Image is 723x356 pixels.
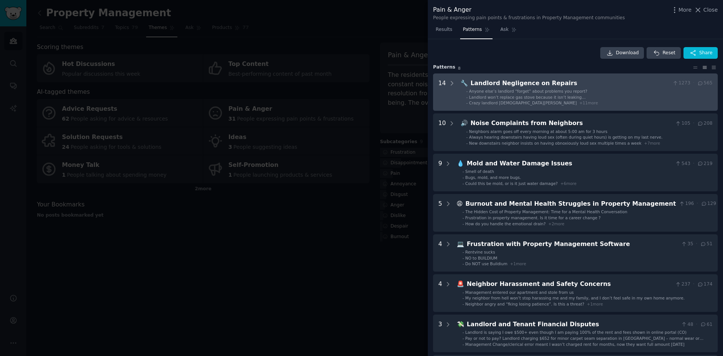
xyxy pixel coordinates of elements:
[697,160,712,167] span: 219
[433,5,625,15] div: Pain & Anger
[697,80,712,87] span: 565
[438,79,446,106] div: 14
[465,181,558,186] span: Could this be mold, or is it just water damage?
[462,342,464,347] div: -
[457,200,463,207] span: 😩
[438,199,442,226] div: 5
[469,141,642,145] span: New downstairs neighbor insists on having obnoxiously loud sex multiple times a week
[469,89,587,93] span: Anyone else’s landlord “forget” about problems you report?
[616,50,639,57] span: Download
[438,240,442,267] div: 4
[462,175,464,180] div: -
[462,221,464,226] div: -
[469,129,607,134] span: Neighbors alarm goes off every morning at about 5:00 am for 3 hours
[693,80,694,87] span: ·
[465,336,704,346] span: Pay or not to pay? Landlord charging $652 for minor carpet seam separation in [GEOGRAPHIC_DATA] –...
[433,15,625,21] div: People expressing pain points & frustrations in Property Management communities
[433,64,455,71] span: Pattern s
[693,120,694,127] span: ·
[697,200,698,207] span: ·
[600,47,644,59] a: Download
[463,26,482,33] span: Patterns
[462,261,464,266] div: -
[500,26,509,33] span: Ask
[465,296,685,300] span: My neighbor from hell won’t stop harassing me and my family, and I don’t feel safe in my own home...
[699,50,712,57] span: Share
[675,281,690,288] span: 237
[696,241,697,248] span: ·
[672,80,691,87] span: 1273
[471,79,670,88] div: Landlord Negligence on Repairs
[467,320,678,329] div: Landlord and Tenant Financial Disputes
[693,281,694,288] span: ·
[560,181,577,186] span: + 6 more
[460,24,492,39] a: Patterns
[469,101,577,105] span: Crazy landlord [DEMOGRAPHIC_DATA][PERSON_NAME]
[465,209,627,214] span: The Hidden Cost of Property Management: Time for a Mental Health Conversation
[462,249,464,255] div: -
[457,240,464,248] span: 💻
[700,321,712,328] span: 61
[436,26,452,33] span: Results
[438,320,442,347] div: 3
[466,134,468,140] div: -
[465,199,676,209] div: Burnout and Mental Health Struggles in Property Management
[462,169,464,174] div: -
[662,50,675,57] span: Reset
[683,47,718,59] button: Share
[462,209,464,214] div: -
[696,321,697,328] span: ·
[697,120,712,127] span: 208
[580,101,598,105] span: + 11 more
[467,159,673,168] div: Mold and Water Damage Issues
[465,175,521,180] span: Bugs, mold, and more bugs.
[462,290,464,295] div: -
[462,301,464,307] div: -
[462,215,464,220] div: -
[467,240,678,249] div: Frustration with Property Management Software
[703,6,718,14] span: Close
[438,280,442,307] div: 4
[462,330,464,335] div: -
[457,321,464,328] span: 💸
[469,135,663,139] span: Always hearing downstairs having loud sex (often during quiet hours) is getting on my last nerve.
[438,159,442,186] div: 9
[465,250,495,254] span: Rentvine sucks
[675,160,690,167] span: 543
[647,47,680,59] button: Reset
[548,222,564,226] span: + 2 more
[465,222,546,226] span: How do you handle the emotional drain?
[587,302,603,306] span: + 1 more
[498,24,519,39] a: Ask
[675,120,690,127] span: 105
[466,141,468,146] div: -
[510,261,526,266] span: + 1 more
[465,330,687,335] span: Landlord is saying I owe $500+ even though I am paying 100% of the rent and fees shown in online ...
[679,200,694,207] span: 196
[681,321,693,328] span: 48
[681,241,693,248] span: 35
[465,261,508,266] span: Do NOT use Buildium
[466,95,468,100] div: -
[697,281,712,288] span: 174
[671,6,692,14] button: More
[438,119,446,146] div: 10
[457,160,464,167] span: 💧
[465,169,494,174] span: Smell of death
[465,302,584,306] span: Neighbor angry and “fking losing patience”. Is this a threat?
[433,24,455,39] a: Results
[465,215,601,220] span: Frustration in property management. Is it time for a career change ?
[471,119,673,128] div: Noise Complaints from Neighbors
[462,181,464,186] div: -
[644,141,660,145] span: + 7 more
[701,200,716,207] span: 129
[462,295,464,301] div: -
[467,280,673,289] div: Neighbor Harassment and Safety Concerns
[465,290,574,295] span: Management entered our apartment and stole from us
[462,255,464,261] div: -
[466,129,468,134] div: -
[458,66,461,70] span: 8
[462,336,464,341] div: -
[694,6,718,14] button: Close
[693,160,694,167] span: ·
